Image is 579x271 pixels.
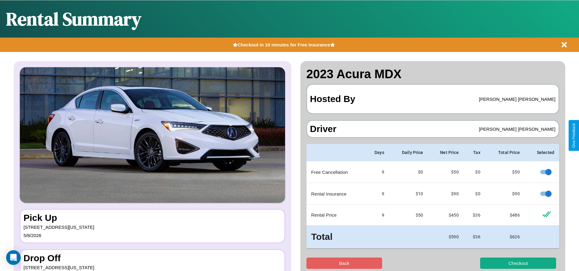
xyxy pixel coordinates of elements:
td: $0 [389,161,428,183]
p: [PERSON_NAME] [PERSON_NAME] [479,125,555,133]
h3: Pick Up [24,213,281,223]
h1: Rental Summary [6,6,141,31]
p: Free Cancellation [311,168,360,176]
button: Checkout [480,258,556,269]
th: Tax [464,144,485,161]
table: simple table [306,144,559,248]
h3: Drop Off [24,253,281,263]
td: 9 [365,183,389,205]
td: $ 450 [428,205,464,225]
p: Rental Insurance [311,190,360,198]
h3: Hosted By [310,88,355,110]
h3: Total [311,230,360,244]
p: Rental Price [311,211,360,219]
td: $ 590 [428,225,464,248]
td: $ 36 [464,205,485,225]
td: 9 [365,161,389,183]
td: $ 50 [428,161,464,183]
th: Total Price [485,144,525,161]
p: [PERSON_NAME] [PERSON_NAME] [479,95,555,103]
td: $ 36 [464,225,485,248]
p: 5 / 8 / 2026 [24,231,281,240]
button: Back [306,258,382,269]
td: 9 [365,205,389,225]
th: Daily Price [389,144,428,161]
div: Give Feedback [572,123,576,148]
p: [STREET_ADDRESS][US_STATE] [24,223,281,231]
th: Selected [525,144,559,161]
td: $0 [464,183,485,205]
b: Checkout in 10 minutes for Free Insurance [237,42,330,47]
td: $ 50 [389,205,428,225]
h3: Driver [310,124,337,134]
td: $ 90 [428,183,464,205]
td: $10 [389,183,428,205]
td: $ 90 [485,183,525,205]
th: Net Price [428,144,464,161]
td: $0 [464,161,485,183]
td: $ 50 [485,161,525,183]
td: $ 486 [485,205,525,225]
h2: 2023 Acura MDX [306,67,559,81]
td: $ 626 [485,225,525,248]
div: Open Intercom Messenger [6,250,21,265]
th: Days [365,144,389,161]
